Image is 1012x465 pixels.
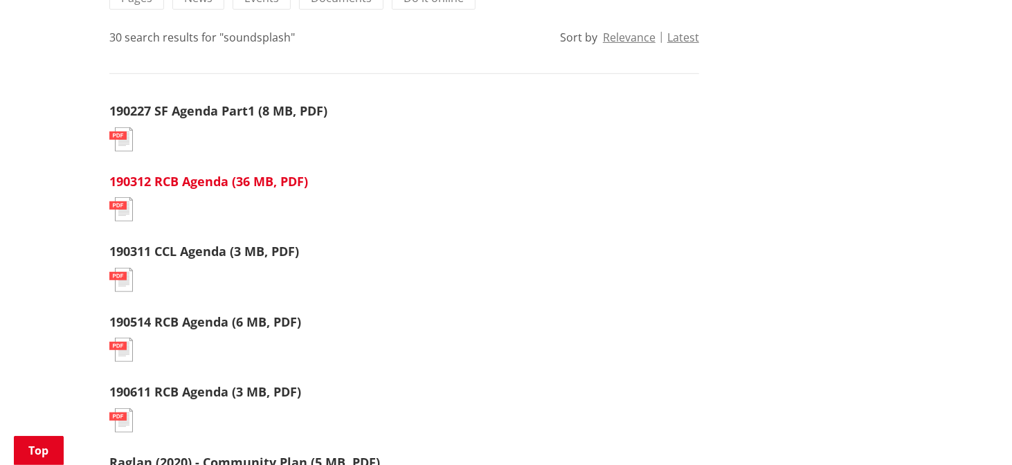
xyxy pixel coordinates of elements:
[109,127,133,152] img: document-pdf.svg
[14,436,64,465] a: Top
[109,268,133,292] img: document-pdf.svg
[603,31,656,44] button: Relevance
[109,102,327,119] a: 190227 SF Agenda Part1 (8 MB, PDF)
[560,29,597,46] div: Sort by
[109,243,299,259] a: 190311 CCL Agenda (3 MB, PDF)
[109,197,133,221] img: document-pdf.svg
[109,338,133,362] img: document-pdf.svg
[948,407,998,457] iframe: Messenger Launcher
[109,408,133,432] img: document-pdf.svg
[667,31,699,44] button: Latest
[109,173,308,190] a: 190312 RCB Agenda (36 MB, PDF)
[109,313,301,330] a: 190514 RCB Agenda (6 MB, PDF)
[109,29,295,46] div: 30 search results for "soundsplash"
[109,383,301,400] a: 190611 RCB Agenda (3 MB, PDF)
